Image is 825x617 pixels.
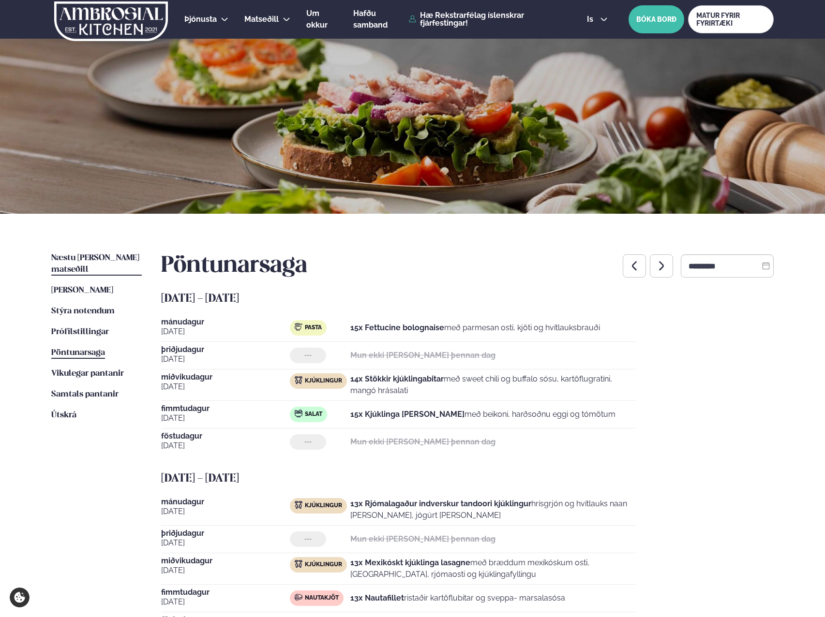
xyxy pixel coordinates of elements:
span: is [587,15,596,23]
p: með sweet chili og buffalo sósu, kartöflugratíni, mangó hrásalati [350,373,635,397]
span: Hafðu samband [353,9,388,29]
span: --- [304,438,312,446]
span: Pasta [305,324,322,332]
span: Þjónusta [184,15,217,24]
a: Vikulegar pantanir [51,368,124,380]
span: Stýra notendum [51,307,115,315]
span: Kjúklingur [305,502,342,510]
span: þriðjudagur [161,346,290,353]
img: chicken.svg [295,560,302,568]
span: [DATE] [161,440,290,452]
a: Stýra notendum [51,306,115,317]
span: [DATE] [161,565,290,576]
span: miðvikudagur [161,557,290,565]
span: mánudagur [161,498,290,506]
span: --- [304,535,312,543]
span: Nautakjöt [305,594,339,602]
span: miðvikudagur [161,373,290,381]
a: MATUR FYRIR FYRIRTÆKI [688,5,774,33]
img: pasta.svg [295,323,302,331]
a: Hafðu samband [353,8,404,31]
a: Hæ Rekstrarfélag íslenskrar fjárfestingar! [409,12,564,27]
img: beef.svg [295,593,302,601]
button: BÓKA BORÐ [629,5,684,33]
span: Prófílstillingar [51,328,109,336]
strong: Mun ekki [PERSON_NAME] þennan dag [350,534,495,544]
span: [DATE] [161,537,290,549]
span: Um okkur [306,9,328,29]
p: með bræddum mexíkóskum osti, [GEOGRAPHIC_DATA], rjómaosti og kjúklingafyllingu [350,557,635,580]
h2: Pöntunarsaga [161,252,307,279]
span: Útskrá [51,411,76,419]
span: --- [304,352,312,359]
span: [DATE] [161,326,290,338]
span: [DATE] [161,381,290,393]
a: Samtals pantanir [51,389,119,400]
span: Næstu [PERSON_NAME] matseðill [51,254,139,274]
p: með parmesan osti, kjöti og hvítlauksbrauði [350,322,600,334]
strong: 14x Stökkir kjúklingabitar [350,374,444,383]
strong: 13x Mexikóskt kjúklinga lasagne [350,558,470,567]
strong: 13x Rjómalagaður indverskur tandoori kjúklingur [350,499,531,508]
a: Cookie settings [10,588,30,607]
p: hrísgrjón og hvítlauks naan [PERSON_NAME], jógúrt [PERSON_NAME] [350,498,635,521]
span: föstudagur [161,432,290,440]
p: með beikoni, harðsoðnu eggi og tómötum [350,409,615,420]
span: þriðjudagur [161,529,290,537]
a: Um okkur [306,8,337,31]
span: [PERSON_NAME] [51,286,113,294]
p: ristaðir kartöflubitar og sveppa- marsalasósa [350,592,565,604]
a: Prófílstillingar [51,326,109,338]
span: Pöntunarsaga [51,349,105,357]
span: Kjúklingur [305,561,342,569]
h5: [DATE] - [DATE] [161,291,774,307]
a: Þjónusta [184,14,217,25]
h5: [DATE] - [DATE] [161,471,774,486]
span: fimmtudagur [161,405,290,412]
img: logo [53,1,169,41]
a: Pöntunarsaga [51,347,105,359]
strong: 15x Fettucine bolognaise [350,323,444,332]
a: [PERSON_NAME] [51,285,113,296]
span: [DATE] [161,596,290,608]
a: Næstu [PERSON_NAME] matseðill [51,252,142,276]
span: [DATE] [161,506,290,517]
span: mánudagur [161,318,290,326]
span: Vikulegar pantanir [51,369,124,378]
strong: 13x Nautafillet [350,593,404,602]
span: Salat [305,411,322,418]
strong: 15x Kjúklinga [PERSON_NAME] [350,410,465,419]
strong: Mun ekki [PERSON_NAME] þennan dag [350,351,495,360]
span: Matseðill [244,15,279,24]
a: Útskrá [51,410,76,421]
button: is [579,15,615,23]
span: Kjúklingur [305,377,342,385]
img: chicken.svg [295,501,302,509]
img: chicken.svg [295,376,302,384]
span: Samtals pantanir [51,390,119,398]
strong: Mun ekki [PERSON_NAME] þennan dag [350,437,495,446]
span: [DATE] [161,412,290,424]
span: fimmtudagur [161,588,290,596]
a: Matseðill [244,14,279,25]
span: [DATE] [161,353,290,365]
img: salad.svg [295,410,302,417]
